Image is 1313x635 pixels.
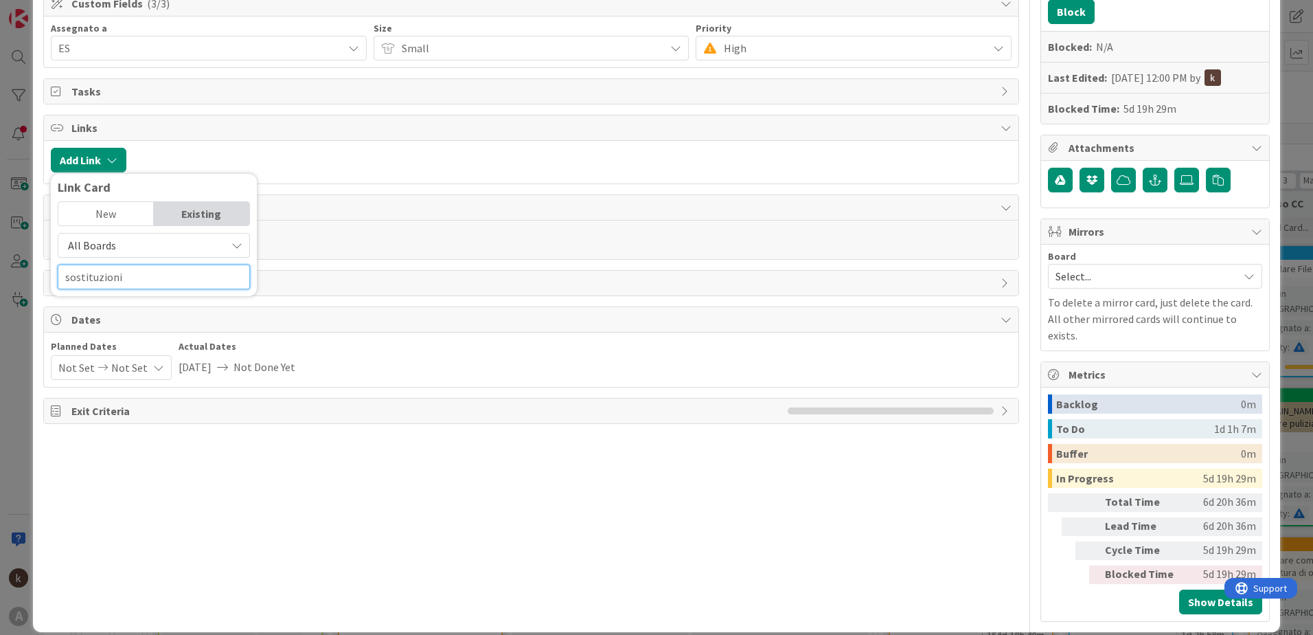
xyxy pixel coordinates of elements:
span: Links [71,120,994,136]
span: Small [402,38,659,58]
span: Tasks [71,83,994,100]
div: [DATE] 12:00 PM by [1111,69,1221,86]
b: Blocked: [1048,38,1092,55]
span: Board [1048,252,1076,261]
div: Lead Time [1105,517,1180,536]
div: 5d 19h 29m [1186,542,1256,560]
span: Exit Criteria [71,403,781,419]
span: Not Set [58,356,95,379]
button: Add Link [51,148,126,172]
span: Comments [71,199,994,216]
div: Total Time [1105,493,1180,512]
img: kh [1204,69,1221,86]
span: Metrics [1069,366,1244,383]
button: Show Details [1179,590,1262,614]
input: Search for card by title or ID [58,265,250,289]
span: Not Done Yet [233,355,295,379]
div: New [58,202,154,225]
span: Dates [71,311,994,328]
div: 5d 19h 29m [1203,469,1256,488]
div: Priority [696,23,1012,33]
div: 1d 1h 7m [1214,419,1256,438]
div: 6d 20h 36m [1186,517,1256,536]
div: 6d 20h 36m [1186,493,1256,512]
div: Link Card [58,181,250,194]
div: Buffer [1056,444,1241,463]
div: Assegnato a [51,23,367,33]
div: Cycle Time [1105,542,1180,560]
div: Blocked Time [1105,566,1180,584]
b: Last Edited: [1048,69,1107,86]
span: Attachments [1069,140,1244,156]
span: High [724,38,981,58]
span: [DATE] [179,355,212,379]
div: 0m [1241,444,1256,463]
div: 5d 19h 29m [1123,100,1176,117]
span: Mirrors [1069,223,1244,240]
div: N/A [1096,38,1113,55]
span: All Boards [68,238,116,252]
p: To delete a mirror card, just delete the card. All other mirrored cards will continue to exists. [1048,294,1262,344]
div: In Progress [1056,469,1203,488]
b: Blocked Time: [1048,100,1119,117]
span: Actual Dates [179,339,295,354]
div: Size [374,23,689,33]
div: Existing [154,202,249,225]
span: Support [29,2,62,19]
span: Select... [1055,267,1231,286]
div: 5d 19h 29m [1186,566,1256,584]
div: Backlog [1056,394,1241,414]
span: Not Set [111,356,148,379]
span: ES [58,40,343,56]
div: 0m [1241,394,1256,414]
span: Planned Dates [51,339,172,354]
div: To Do [1056,419,1214,438]
span: History [71,275,994,291]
